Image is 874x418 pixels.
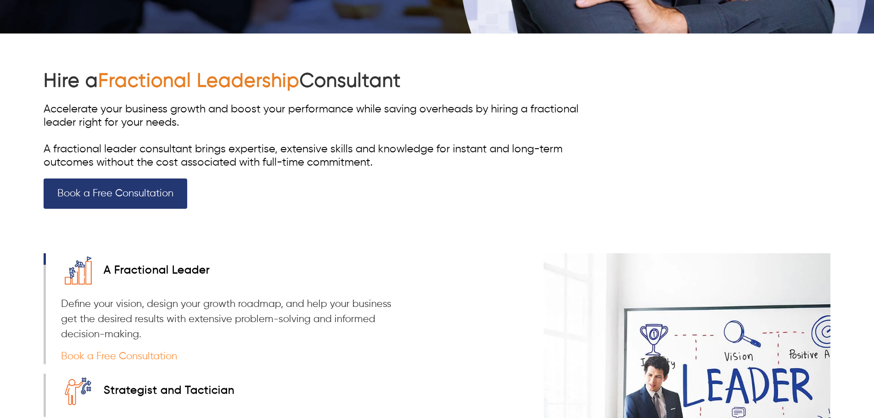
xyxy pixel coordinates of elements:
[104,384,234,397] div: Strategist and Tactician
[61,297,398,342] p: Define your vision, design your growth roadmap, and help your business get the desired results wi...
[44,103,594,169] div: Accelerate your business growth and boost your performance while saving overheads by hiring a fra...
[44,178,187,209] a: Book a Free Consultation
[61,349,177,364] a: Book a Free Consultation
[98,72,300,91] a: Fractional Leadership
[95,264,210,277] a: A Fractional Leader
[95,384,234,397] a: Strategist and Tactician
[61,373,95,408] img: <h2 tabindex="0">Strategist and Tactician</h2>
[104,264,210,277] div: A Fractional Leader
[44,69,594,94] h1: Hire a Consultant
[61,253,95,288] img: <h2 tabindex="0">A Fractional Leader</h2>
